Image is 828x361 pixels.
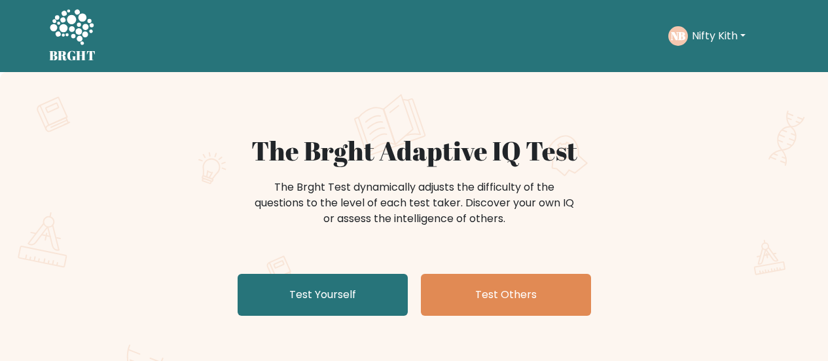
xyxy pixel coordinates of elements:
a: BRGHT [49,5,96,67]
a: Test Others [421,274,591,316]
a: Test Yourself [238,274,408,316]
h1: The Brght Adaptive IQ Test [95,135,734,166]
h5: BRGHT [49,48,96,64]
div: The Brght Test dynamically adjusts the difficulty of the questions to the level of each test take... [251,180,578,227]
text: NB [671,28,685,43]
button: Nifty Kith [688,28,749,45]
